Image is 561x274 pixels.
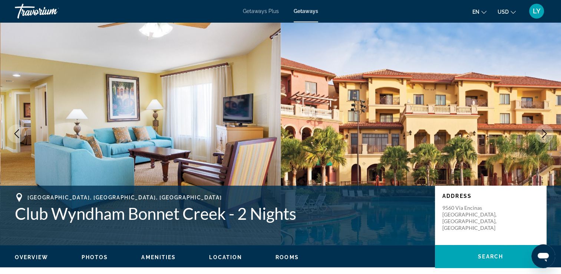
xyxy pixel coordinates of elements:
[243,8,279,14] a: Getaways Plus
[472,9,479,15] span: en
[527,3,546,19] button: User Menu
[533,7,541,15] span: LY
[82,254,108,261] button: Photos
[442,205,502,231] p: 9560 Via Encinas [GEOGRAPHIC_DATA], [GEOGRAPHIC_DATA], [GEOGRAPHIC_DATA]
[498,6,516,17] button: Change currency
[209,254,242,261] button: Location
[15,204,428,223] h1: Club Wyndham Bonnet Creek - 2 Nights
[15,254,48,261] button: Overview
[15,1,89,21] a: Travorium
[27,195,222,200] span: [GEOGRAPHIC_DATA], [GEOGRAPHIC_DATA], [GEOGRAPHIC_DATA]
[7,124,26,143] button: Previous image
[472,6,486,17] button: Change language
[498,9,509,15] span: USD
[141,254,176,261] button: Amenities
[531,244,555,268] iframe: Button to launch messaging window
[535,124,554,143] button: Next image
[275,254,299,261] button: Rooms
[435,245,546,268] button: Search
[442,193,539,199] p: Address
[478,254,503,260] span: Search
[294,8,318,14] a: Getaways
